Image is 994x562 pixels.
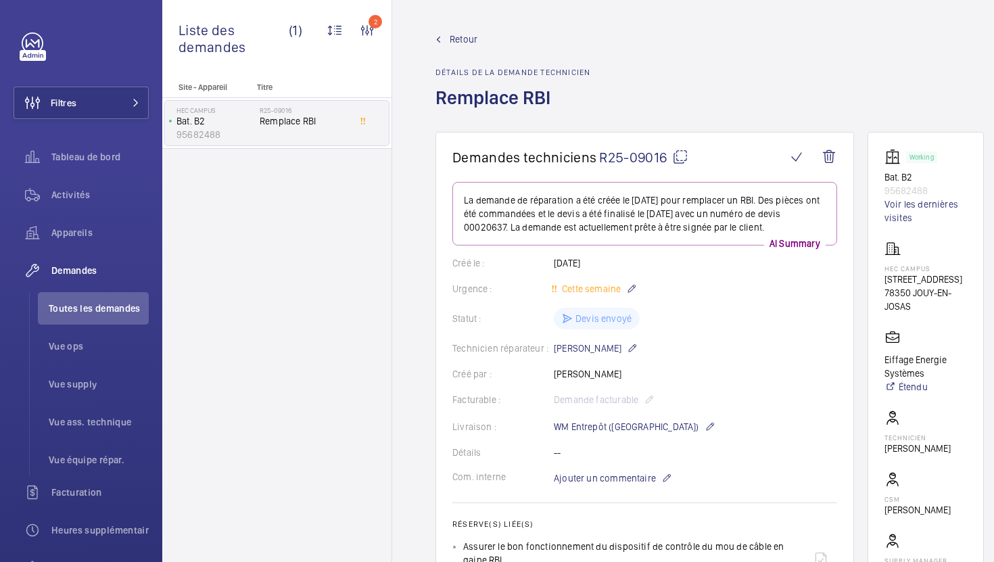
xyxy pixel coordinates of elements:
[554,471,656,485] span: Ajouter un commentaire
[51,150,149,164] span: Tableau de bord
[884,197,967,225] a: Voir les dernières visites
[49,415,149,429] span: Vue ass. technique
[884,149,906,165] img: elevator.svg
[599,149,688,166] span: R25-09016
[435,85,590,132] h1: Remplace RBI
[260,114,349,128] span: Remplace RBI
[450,32,477,46] span: Retour
[257,83,346,92] p: Titre
[884,170,967,184] p: Bat. B2
[884,434,951,442] p: Technicien
[49,339,149,353] span: Vue ops
[176,114,254,128] p: Bat. B2
[51,226,149,239] span: Appareils
[884,503,951,517] p: [PERSON_NAME]
[909,155,934,160] p: Working
[452,149,596,166] span: Demandes techniciens
[884,184,967,197] p: 95682488
[464,193,826,234] p: La demande de réparation a été créée le [DATE] pour remplacer un RBI. Des pièces ont été commandé...
[559,283,621,294] span: Cette semaine
[554,340,638,356] p: [PERSON_NAME]
[14,87,149,119] button: Filtres
[51,486,149,499] span: Facturation
[49,377,149,391] span: Vue supply
[452,519,837,529] h2: Réserve(s) liée(s)
[884,286,967,313] p: 78350 JOUY-EN-JOSAS
[162,83,252,92] p: Site - Appareil
[176,128,254,141] p: 95682488
[49,302,149,315] span: Toutes les demandes
[884,273,967,286] p: [STREET_ADDRESS]
[179,22,289,55] span: Liste des demandes
[51,188,149,202] span: Activités
[884,442,951,455] p: [PERSON_NAME]
[884,380,967,394] a: Étendu
[51,264,149,277] span: Demandes
[49,453,149,467] span: Vue équipe répar.
[884,264,967,273] p: HEC CAMPUS
[176,106,254,114] p: HEC CAMPUS
[435,68,590,77] h2: Détails de la demande technicien
[51,523,149,537] span: Heures supplémentaires
[764,237,826,250] p: AI Summary
[260,106,349,114] h2: R25-09016
[884,495,951,503] p: CSM
[554,419,715,435] p: WM Entrepôt ([GEOGRAPHIC_DATA])
[51,96,76,110] span: Filtres
[884,353,967,380] p: Eiffage Energie Systèmes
